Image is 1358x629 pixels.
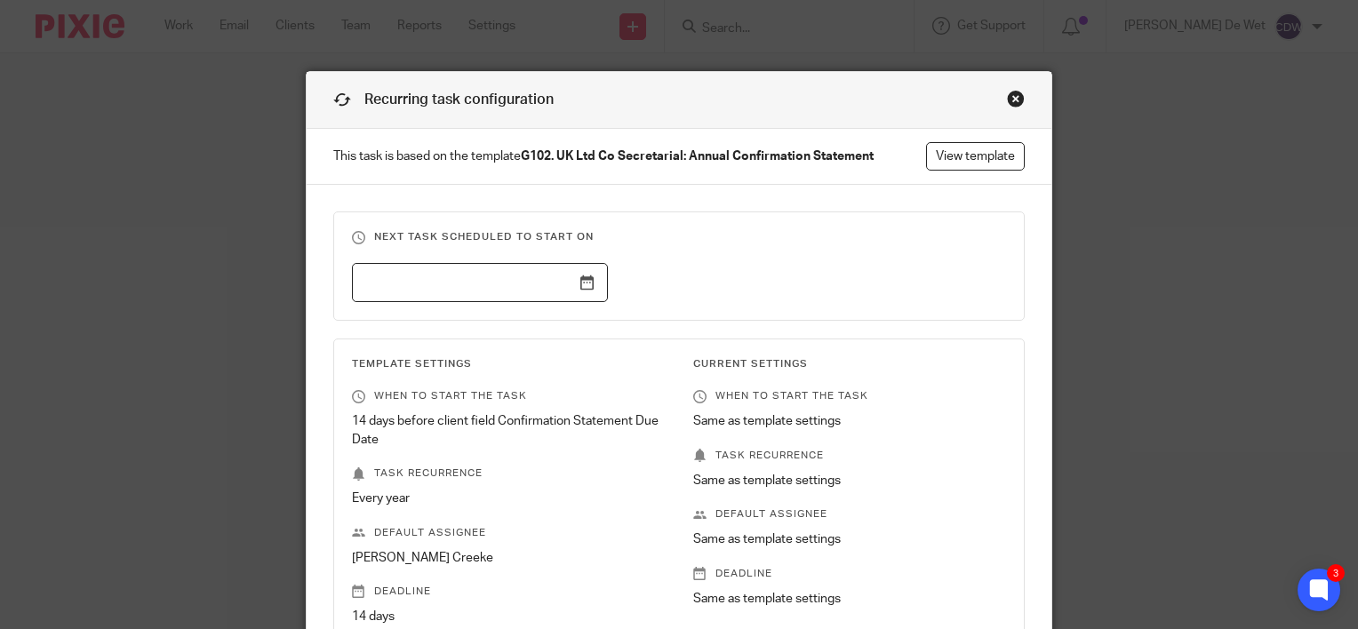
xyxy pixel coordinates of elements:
h3: Next task scheduled to start on [352,230,1006,244]
p: When to start the task [352,389,666,403]
p: Default assignee [693,507,1007,522]
h3: Current Settings [693,357,1007,371]
a: View template [926,142,1025,171]
p: When to start the task [693,389,1007,403]
strong: G102. UK Ltd Co Secretarial: Annual Confirmation Statement [521,150,874,163]
p: Deadline [352,585,666,599]
p: Same as template settings [693,412,1007,430]
p: Same as template settings [693,590,1007,608]
h1: Recurring task configuration [333,90,554,110]
p: Task recurrence [352,466,666,481]
p: Every year [352,490,666,507]
p: 14 days [352,608,666,625]
p: Task recurrence [693,449,1007,463]
div: 3 [1327,564,1345,582]
p: Deadline [693,567,1007,581]
h3: Template Settings [352,357,666,371]
p: Same as template settings [693,530,1007,548]
p: 14 days before client field Confirmation Statement Due Date [352,412,666,449]
p: Same as template settings [693,472,1007,490]
p: [PERSON_NAME] Creeke [352,549,666,567]
p: Default assignee [352,526,666,540]
span: This task is based on the template [333,147,874,165]
div: Close this dialog window [1007,90,1025,107]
